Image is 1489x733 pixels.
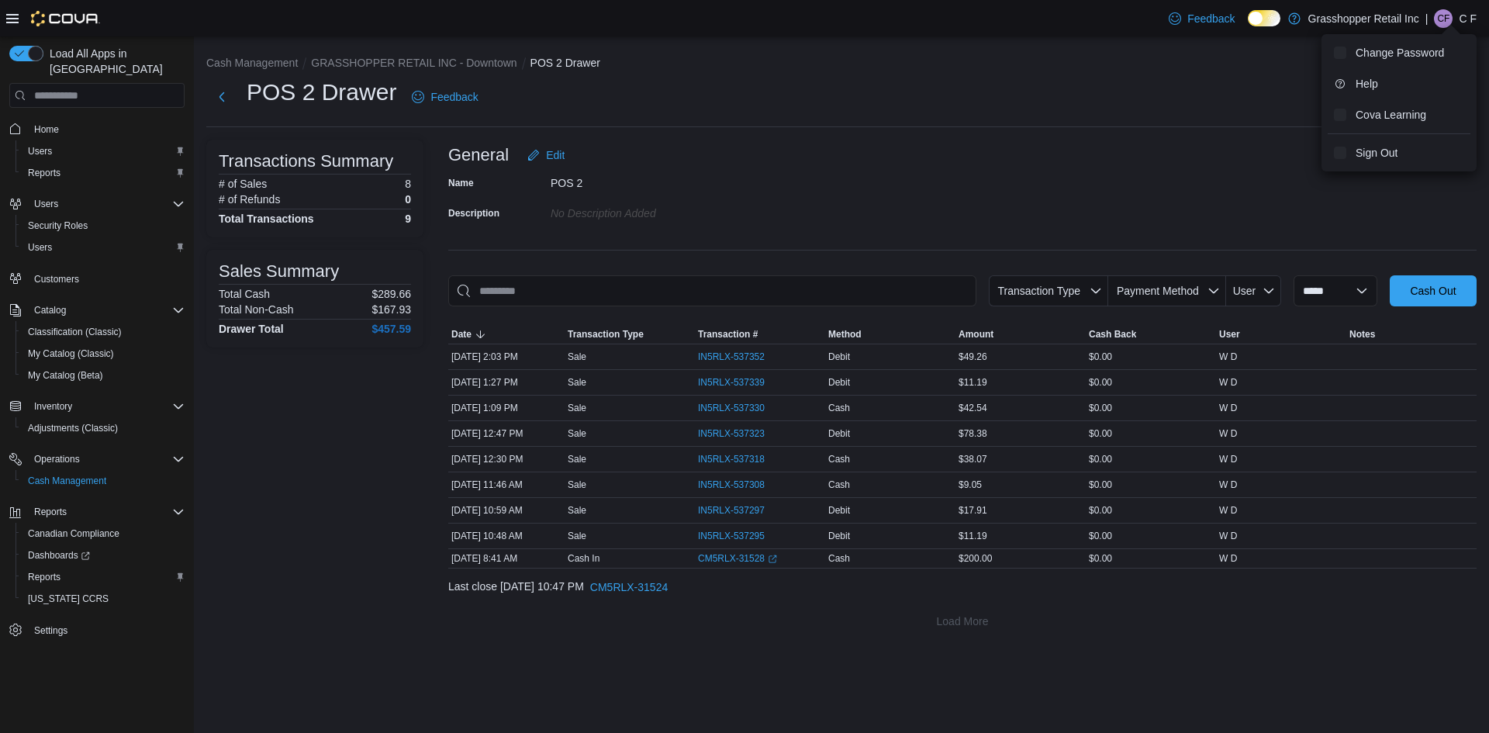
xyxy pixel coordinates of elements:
div: $0.00 [1086,373,1216,392]
button: My Catalog (Classic) [16,343,191,365]
button: IN5RLX-537339 [698,373,780,392]
h1: POS 2 Drawer [247,77,396,108]
span: Cash Out [1410,283,1456,299]
span: Reports [34,506,67,518]
button: User [1226,275,1281,306]
a: Users [22,142,58,161]
span: Amount [959,328,993,341]
div: $0.00 [1086,501,1216,520]
div: Last close [DATE] 10:47 PM [448,572,1477,603]
div: $0.00 [1086,475,1216,494]
span: Load More [937,614,989,629]
a: Adjustments (Classic) [22,419,124,437]
button: CM5RLX-31524 [584,572,674,603]
p: Sale [568,530,586,542]
span: Customers [28,269,185,289]
span: CF [1437,9,1449,28]
button: Users [16,237,191,258]
button: Load More [448,606,1477,637]
h4: 9 [405,213,411,225]
button: Reports [28,503,73,521]
button: Users [16,140,191,162]
p: Sale [568,376,586,389]
span: Users [22,142,185,161]
span: IN5RLX-537330 [698,402,765,414]
button: Transaction Type [989,275,1108,306]
span: IN5RLX-537297 [698,504,765,517]
span: Customers [34,273,79,285]
span: Load All Apps in [GEOGRAPHIC_DATA] [43,46,185,77]
p: $167.93 [371,303,411,316]
button: POS 2 Drawer [530,57,600,69]
input: Dark Mode [1248,10,1280,26]
span: $42.54 [959,402,987,414]
label: Description [448,207,499,220]
input: This is a search bar. As you type, the results lower in the page will automatically filter. [448,275,976,306]
span: Settings [28,621,185,640]
span: IN5RLX-537318 [698,453,765,465]
span: Home [28,119,185,138]
span: Cash Management [22,472,185,490]
button: Adjustments (Classic) [16,417,191,439]
span: $17.91 [959,504,987,517]
span: $11.19 [959,376,987,389]
span: Home [34,123,59,136]
span: User [1219,328,1240,341]
h6: # of Refunds [219,193,280,206]
button: IN5RLX-537323 [698,424,780,443]
a: Dashboards [16,545,191,566]
span: Users [28,145,52,157]
a: Security Roles [22,216,94,235]
span: Washington CCRS [22,590,185,608]
span: Users [28,241,52,254]
span: Settings [34,624,67,637]
div: [DATE] 12:30 PM [448,450,565,468]
div: $0.00 [1086,399,1216,417]
button: Security Roles [16,215,191,237]
a: Reports [22,164,67,182]
button: Cash Management [16,470,191,492]
p: Sale [568,351,586,363]
span: My Catalog (Beta) [22,366,185,385]
button: Payment Method [1108,275,1226,306]
button: GRASSHOPPER RETAIL INC - Downtown [311,57,516,69]
button: Method [825,325,955,344]
a: Settings [28,621,74,640]
button: Operations [3,448,191,470]
span: Dashboards [22,546,185,565]
div: $0.00 [1086,549,1216,568]
label: Name [448,177,474,189]
div: [DATE] 12:47 PM [448,424,565,443]
span: Canadian Compliance [28,527,119,540]
span: CM5RLX-31524 [590,579,668,595]
span: [US_STATE] CCRS [28,593,109,605]
span: Reports [22,164,185,182]
svg: External link [768,555,777,564]
a: Feedback [1163,3,1241,34]
span: Security Roles [22,216,185,235]
span: Feedback [430,89,478,105]
p: Sale [568,402,586,414]
p: Sale [568,479,586,491]
button: Users [3,193,191,215]
button: Canadian Compliance [16,523,191,545]
h4: Total Transactions [219,213,314,225]
button: IN5RLX-537297 [698,501,780,520]
span: W D [1219,479,1237,491]
div: [DATE] 1:09 PM [448,399,565,417]
button: Reports [3,501,191,523]
button: Amount [955,325,1086,344]
a: Dashboards [22,546,96,565]
span: Canadian Compliance [22,524,185,543]
span: Inventory [34,400,72,413]
button: Operations [28,450,86,468]
button: Next [206,81,237,112]
a: Canadian Compliance [22,524,126,543]
a: CM5RLX-31528External link [698,552,777,565]
h6: Total Non-Cash [219,303,294,316]
span: Users [28,195,185,213]
span: IN5RLX-537339 [698,376,765,389]
button: Cova Learning [1328,102,1470,127]
span: Debit [828,427,850,440]
span: W D [1219,504,1237,517]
